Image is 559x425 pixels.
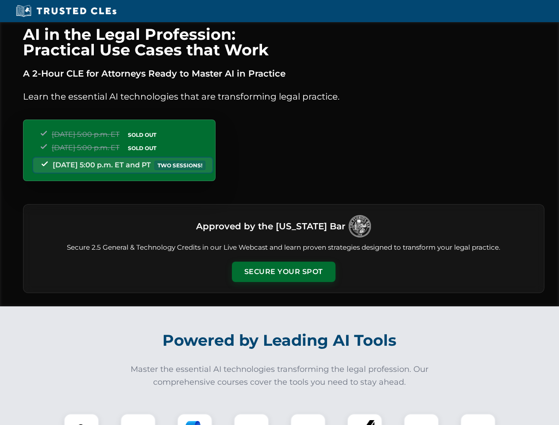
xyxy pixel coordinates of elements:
img: Trusted CLEs [13,4,119,18]
h1: AI in the Legal Profession: Practical Use Cases that Work [23,27,544,58]
p: Master the essential AI technologies transforming the legal profession. Our comprehensive courses... [125,363,435,389]
h2: Powered by Leading AI Tools [35,325,525,356]
p: A 2-Hour CLE for Attorneys Ready to Master AI in Practice [23,66,544,81]
p: Learn the essential AI technologies that are transforming legal practice. [23,89,544,104]
span: SOLD OUT [125,143,159,153]
span: [DATE] 5:00 p.m. ET [52,143,120,152]
span: SOLD OUT [125,130,159,139]
img: Logo [349,215,371,237]
button: Secure Your Spot [232,262,335,282]
span: [DATE] 5:00 p.m. ET [52,130,120,139]
p: Secure 2.5 General & Technology Credits in our Live Webcast and learn proven strategies designed ... [34,243,533,253]
h3: Approved by the [US_STATE] Bar [196,218,345,234]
